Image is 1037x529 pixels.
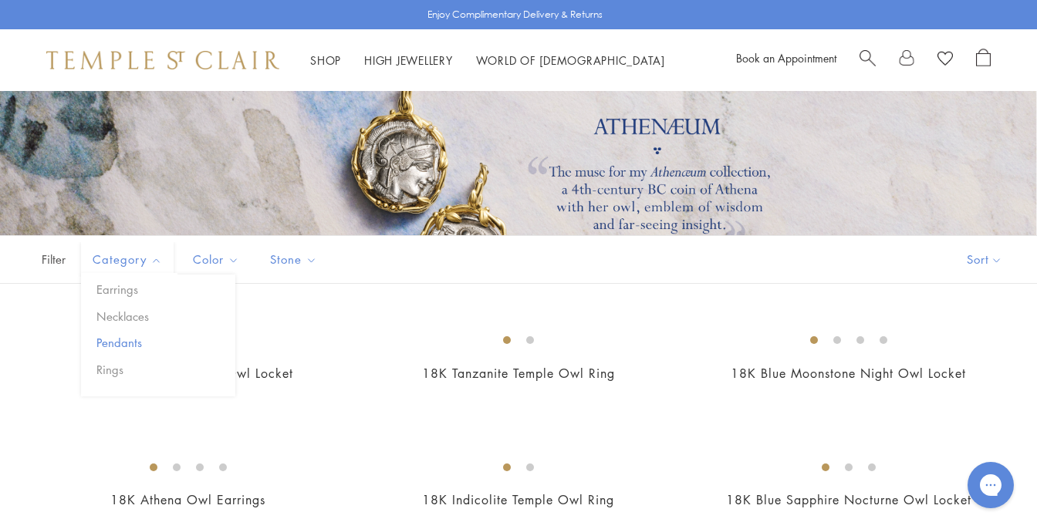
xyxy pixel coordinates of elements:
a: 18K Athena Owl Earrings [110,491,265,508]
a: 18K Blue Sapphire Nocturne Owl Locket [726,491,971,508]
span: Stone [262,250,329,269]
a: 18K Tanzanite Temple Owl Ring [422,365,615,382]
a: 18K Indicolite Temple Owl Ring [422,491,614,508]
a: World of [DEMOGRAPHIC_DATA]World of [DEMOGRAPHIC_DATA] [476,52,665,68]
a: 18K Blue Moonstone Night Owl Locket [731,365,966,382]
nav: Main navigation [310,51,665,70]
a: View Wishlist [937,49,953,72]
iframe: Gorgias live chat messenger [960,457,1022,514]
button: Stone [258,242,329,277]
a: ShopShop [310,52,341,68]
button: Color [181,242,251,277]
a: Book an Appointment [736,50,836,66]
img: Temple St. Clair [46,51,279,69]
button: Category [81,242,174,277]
a: High JewelleryHigh Jewellery [364,52,453,68]
p: Enjoy Complimentary Delivery & Returns [427,7,603,22]
button: Show sort by [932,236,1037,283]
a: Open Shopping Bag [976,49,991,72]
a: Search [860,49,876,72]
span: Category [85,250,174,269]
span: Color [185,250,251,269]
